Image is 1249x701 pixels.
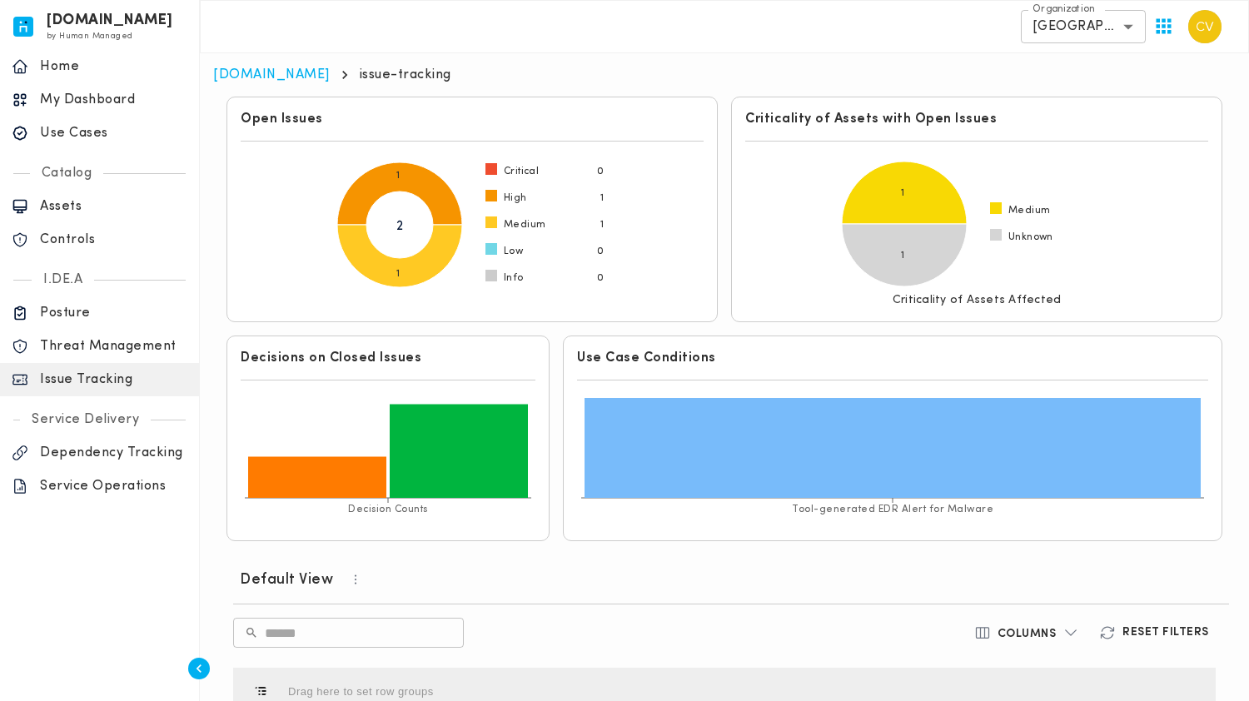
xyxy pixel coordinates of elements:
span: by Human Managed [47,32,132,41]
text: 1 [901,251,905,261]
span: Low [504,245,523,258]
p: Service Delivery [20,411,151,428]
p: Use Cases [40,125,187,142]
p: Home [40,58,187,75]
button: Reset Filters [1089,618,1222,648]
h6: [DOMAIN_NAME] [47,15,173,27]
p: Threat Management [40,338,187,355]
nav: breadcrumb [213,67,1236,83]
tspan: 2 [396,220,404,233]
text: 1 [901,188,905,198]
p: I.DE.A [32,271,94,288]
span: Critical [504,165,539,178]
h6: Use Case Conditions [577,350,1208,366]
p: Issue Tracking [40,371,187,388]
div: [GEOGRAPHIC_DATA] [1021,10,1146,43]
p: Posture [40,305,187,321]
span: 0 [597,165,604,178]
label: Organization [1033,2,1095,17]
h6: Decisions on Closed Issues [241,350,535,366]
span: Medium [1008,204,1050,217]
tspan: Decision Counts [348,505,428,515]
span: 1 [600,191,604,205]
h6: Open Issues [241,111,704,127]
span: 0 [597,271,604,285]
p: Dependency Tracking [40,445,187,461]
h6: Reset Filters [1122,625,1209,640]
p: My Dashboard [40,92,187,108]
div: Row Groups [288,685,434,698]
button: Columns [964,618,1090,648]
span: 0 [597,245,604,258]
h6: Default View [240,570,333,590]
p: Assets [40,198,187,215]
img: invicta.io [13,17,33,37]
span: 1 [600,218,604,231]
span: Info [504,271,524,285]
img: Carter Velasquez [1188,10,1222,43]
p: Service Operations [40,478,187,495]
text: 1 [396,171,401,181]
button: User [1182,3,1228,50]
span: Medium [504,218,545,231]
p: issue-tracking [360,67,451,83]
p: Controls [40,231,187,248]
h6: Columns [998,627,1057,642]
text: 1 [396,269,401,279]
a: [DOMAIN_NAME] [213,68,330,82]
tspan: Tool-generated EDR Alert for Malware [792,505,993,515]
span: Drag here to set row groups [288,685,434,698]
p: Catalog [30,165,104,181]
h6: Criticality of Assets with Open Issues [745,111,1208,127]
p: Criticality of Assets Affected [893,293,1062,308]
span: Unknown [1008,231,1053,244]
span: High [504,191,527,205]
